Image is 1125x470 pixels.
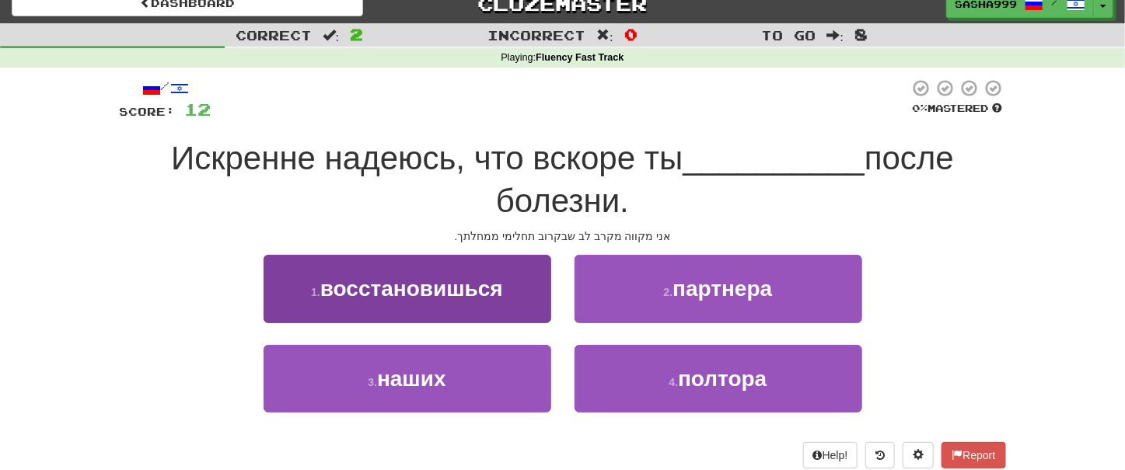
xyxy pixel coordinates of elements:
[762,27,816,43] span: To go
[185,99,211,119] span: 12
[913,102,928,114] span: 0 %
[624,25,638,44] span: 0
[678,367,767,391] span: полтора
[575,255,862,322] button: 2.партнера
[865,442,895,468] button: Round history (alt+y)
[575,345,862,413] button: 4.полтора
[236,27,312,43] span: Correct
[350,25,363,44] span: 2
[596,29,613,42] span: :
[487,27,585,43] span: Incorrect
[120,228,1006,244] div: אני מקווה מקרב לב שבקרוב תחלימי ממחלתך.
[377,367,446,391] span: наших
[669,376,679,388] small: 4 .
[171,140,683,176] span: Искренне надеюсь, что вскоре ты
[910,102,1006,116] div: Mastered
[536,52,624,63] strong: Fluency Fast Track
[664,286,673,298] small: 2 .
[311,286,320,298] small: 1 .
[496,140,954,219] span: после болезни.
[368,376,377,388] small: 3 .
[320,277,503,301] span: восстановишься
[264,345,551,413] button: 3.наших
[120,105,176,118] span: Score:
[803,442,858,468] button: Help!
[683,140,865,176] span: __________
[827,29,844,42] span: :
[854,25,868,44] span: 8
[120,78,211,98] div: /
[673,277,772,301] span: партнера
[942,442,1005,468] button: Report
[323,29,340,42] span: :
[264,255,551,322] button: 1.восстановишься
